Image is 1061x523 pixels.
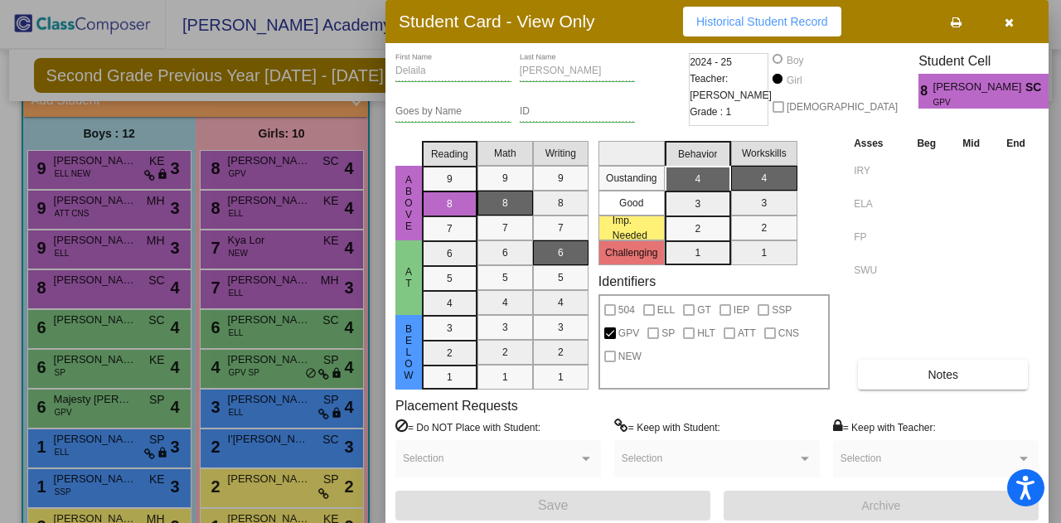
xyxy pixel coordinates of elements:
span: 8 [918,81,933,101]
span: Notes [928,368,958,381]
span: At [401,266,416,289]
span: ATT [738,323,756,343]
span: IEP [734,300,749,320]
span: Teacher: [PERSON_NAME] [690,70,772,104]
span: HLT [697,323,715,343]
th: Mid [949,134,993,153]
span: SC [1025,79,1049,96]
label: = Do NOT Place with Student: [395,419,540,435]
th: End [993,134,1039,153]
span: SP [661,323,675,343]
span: Above [401,174,416,232]
button: Archive [724,491,1039,521]
button: Notes [858,360,1028,390]
div: Girl [786,73,802,88]
span: Grade : 1 [690,104,731,120]
button: Save [395,491,710,521]
label: = Keep with Teacher: [833,419,936,435]
input: goes by name [395,106,511,118]
span: GPV [618,323,639,343]
input: assessment [854,258,899,283]
span: SSP [772,300,792,320]
input: assessment [854,225,899,249]
span: Historical Student Record [696,15,828,28]
label: = Keep with Student: [614,419,720,435]
span: Archive [862,499,901,512]
span: NEW [618,346,642,366]
span: [DEMOGRAPHIC_DATA] [787,97,898,117]
label: Placement Requests [395,398,518,414]
input: assessment [854,191,899,216]
span: Below [401,323,416,381]
input: assessment [854,158,899,183]
span: Save [538,498,568,512]
span: [PERSON_NAME] [933,79,1025,96]
h3: Student Card - View Only [399,11,595,31]
span: GT [697,300,711,320]
span: 2024 - 25 [690,54,732,70]
label: Identifiers [598,274,656,289]
span: 504 [618,300,635,320]
span: GPV [933,96,1014,109]
div: Boy [786,53,804,68]
button: Historical Student Record [683,7,841,36]
span: ELL [657,300,675,320]
th: Beg [904,134,949,153]
th: Asses [850,134,904,153]
span: CNS [778,323,799,343]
